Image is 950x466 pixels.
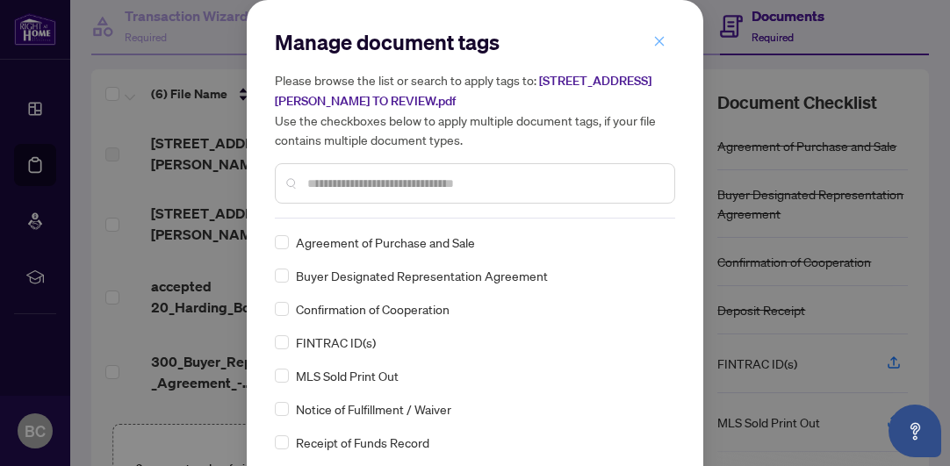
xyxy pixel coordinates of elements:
[275,28,675,56] h2: Manage document tags
[296,333,376,352] span: FINTRAC ID(s)
[296,366,399,385] span: MLS Sold Print Out
[296,399,451,419] span: Notice of Fulfillment / Waiver
[296,266,548,285] span: Buyer Designated Representation Agreement
[296,299,450,319] span: Confirmation of Cooperation
[889,405,941,457] button: Open asap
[275,70,675,149] h5: Please browse the list or search to apply tags to: Use the checkboxes below to apply multiple doc...
[296,433,429,452] span: Receipt of Funds Record
[653,35,666,47] span: close
[296,233,475,252] span: Agreement of Purchase and Sale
